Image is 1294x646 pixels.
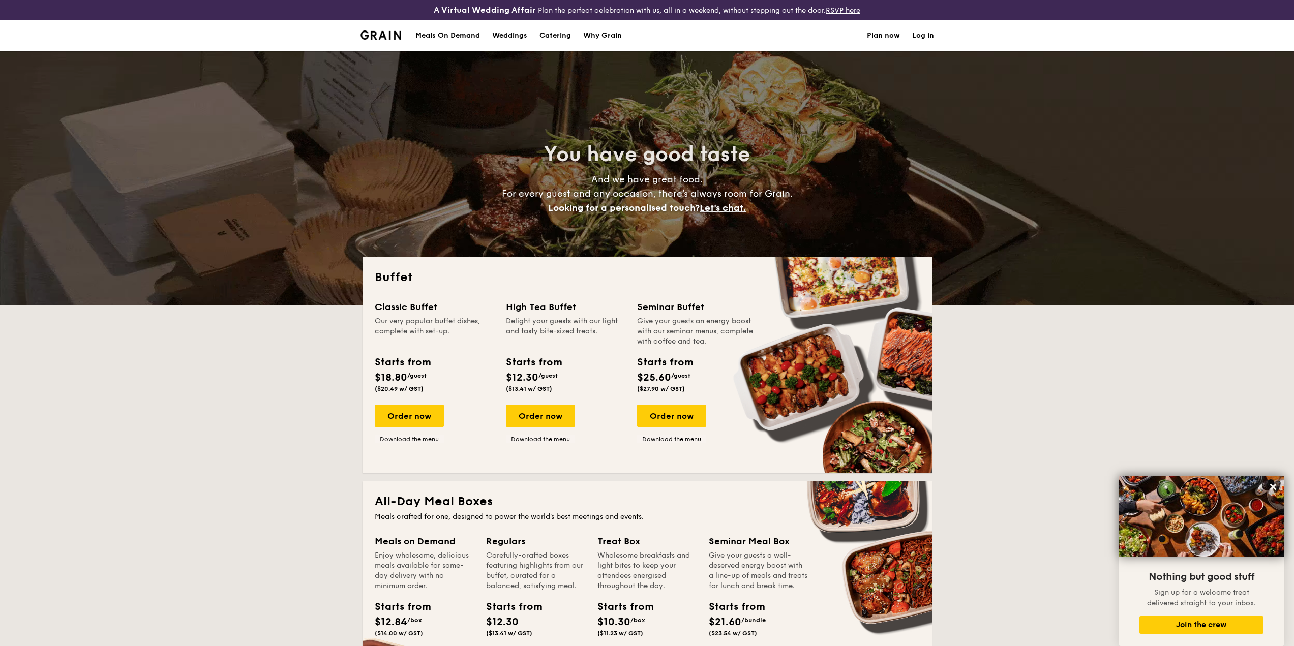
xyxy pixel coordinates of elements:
[375,300,494,314] div: Classic Buffet
[577,20,628,51] a: Why Grain
[486,630,532,637] span: ($13.41 w/ GST)
[597,550,697,591] div: Wholesome breakfasts and light bites to keep your attendees energised throughout the day.
[506,355,561,370] div: Starts from
[506,405,575,427] div: Order now
[709,599,755,614] div: Starts from
[486,616,519,628] span: $12.30
[407,372,427,379] span: /guest
[1139,616,1263,634] button: Join the crew
[415,20,480,51] div: Meals On Demand
[597,616,630,628] span: $10.30
[354,4,940,16] div: Plan the perfect celebration with us, all in a weekend, without stepping out the door.
[492,20,527,51] div: Weddings
[375,316,494,347] div: Our very popular buffet dishes, complete with set-up.
[637,372,671,384] span: $25.60
[637,300,756,314] div: Seminar Buffet
[486,550,585,591] div: Carefully-crafted boxes featuring highlights from our buffet, curated for a balanced, satisfying ...
[360,30,402,40] a: Logotype
[375,616,407,628] span: $12.84
[700,202,746,213] span: Let's chat.
[826,6,860,15] a: RSVP here
[709,630,757,637] span: ($23.54 w/ GST)
[709,616,741,628] span: $21.60
[375,355,430,370] div: Starts from
[741,617,766,624] span: /bundle
[506,435,575,443] a: Download the menu
[1147,588,1256,607] span: Sign up for a welcome treat delivered straight to your inbox.
[533,20,577,51] a: Catering
[375,372,407,384] span: $18.80
[434,4,536,16] h4: A Virtual Wedding Affair
[637,355,693,370] div: Starts from
[506,372,538,384] span: $12.30
[637,385,685,392] span: ($27.90 w/ GST)
[1149,571,1254,583] span: Nothing but good stuff
[597,534,697,548] div: Treat Box
[630,617,645,624] span: /box
[1119,476,1284,557] img: DSC07876-Edit02-Large.jpeg
[548,202,700,213] span: Looking for a personalised touch?
[637,405,706,427] div: Order now
[486,599,532,614] div: Starts from
[375,550,474,591] div: Enjoy wholesome, delicious meals available for same-day delivery with no minimum order.
[409,20,486,51] a: Meals On Demand
[375,269,920,286] h2: Buffet
[375,512,920,522] div: Meals crafted for one, designed to power the world's best meetings and events.
[912,20,934,51] a: Log in
[506,316,625,347] div: Delight your guests with our light and tasty bite-sized treats.
[375,405,444,427] div: Order now
[506,300,625,314] div: High Tea Buffet
[506,385,552,392] span: ($13.41 w/ GST)
[375,599,420,614] div: Starts from
[544,142,750,167] span: You have good taste
[709,550,808,591] div: Give your guests a well-deserved energy boost with a line-up of meals and treats for lunch and br...
[637,435,706,443] a: Download the menu
[671,372,690,379] span: /guest
[502,174,793,213] span: And we have great food. For every guest and any occasion, there’s always room for Grain.
[637,316,756,347] div: Give your guests an energy boost with our seminar menus, complete with coffee and tea.
[407,617,422,624] span: /box
[597,630,643,637] span: ($11.23 w/ GST)
[375,494,920,510] h2: All-Day Meal Boxes
[486,534,585,548] div: Regulars
[375,385,424,392] span: ($20.49 w/ GST)
[539,20,571,51] h1: Catering
[1265,479,1281,495] button: Close
[375,435,444,443] a: Download the menu
[867,20,900,51] a: Plan now
[538,372,558,379] span: /guest
[597,599,643,614] div: Starts from
[360,30,402,40] img: Grain
[583,20,622,51] div: Why Grain
[486,20,533,51] a: Weddings
[375,630,423,637] span: ($14.00 w/ GST)
[375,534,474,548] div: Meals on Demand
[709,534,808,548] div: Seminar Meal Box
